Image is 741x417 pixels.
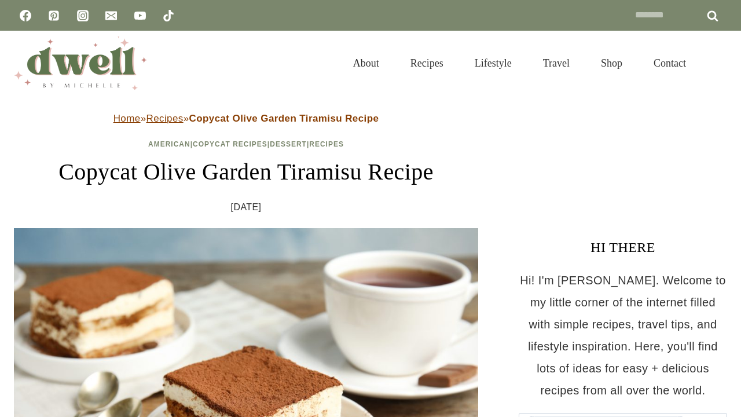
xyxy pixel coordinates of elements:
h1: Copycat Olive Garden Tiramisu Recipe [14,155,478,189]
h3: HI THERE [519,237,727,258]
span: » » [113,113,379,124]
img: DWELL by michelle [14,36,147,90]
a: Lifestyle [459,43,527,83]
p: Hi! I'm [PERSON_NAME]. Welcome to my little corner of the internet filled with simple recipes, tr... [519,269,727,401]
a: Home [113,113,141,124]
a: Copycat Recipes [193,140,267,148]
a: Facebook [14,4,37,27]
time: [DATE] [231,199,262,216]
a: Recipes [395,43,459,83]
a: Pinterest [42,4,65,27]
strong: Copycat Olive Garden Tiramisu Recipe [189,113,379,124]
a: Email [100,4,123,27]
button: View Search Form [707,53,727,73]
a: Dessert [270,140,307,148]
a: Shop [585,43,638,83]
a: About [338,43,395,83]
a: Recipes [146,113,183,124]
span: | | | [148,140,344,148]
a: TikTok [157,4,180,27]
a: Instagram [71,4,94,27]
nav: Primary Navigation [338,43,702,83]
a: Travel [527,43,585,83]
a: Contact [638,43,702,83]
a: American [148,140,190,148]
a: Recipes [309,140,344,148]
a: YouTube [129,4,152,27]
